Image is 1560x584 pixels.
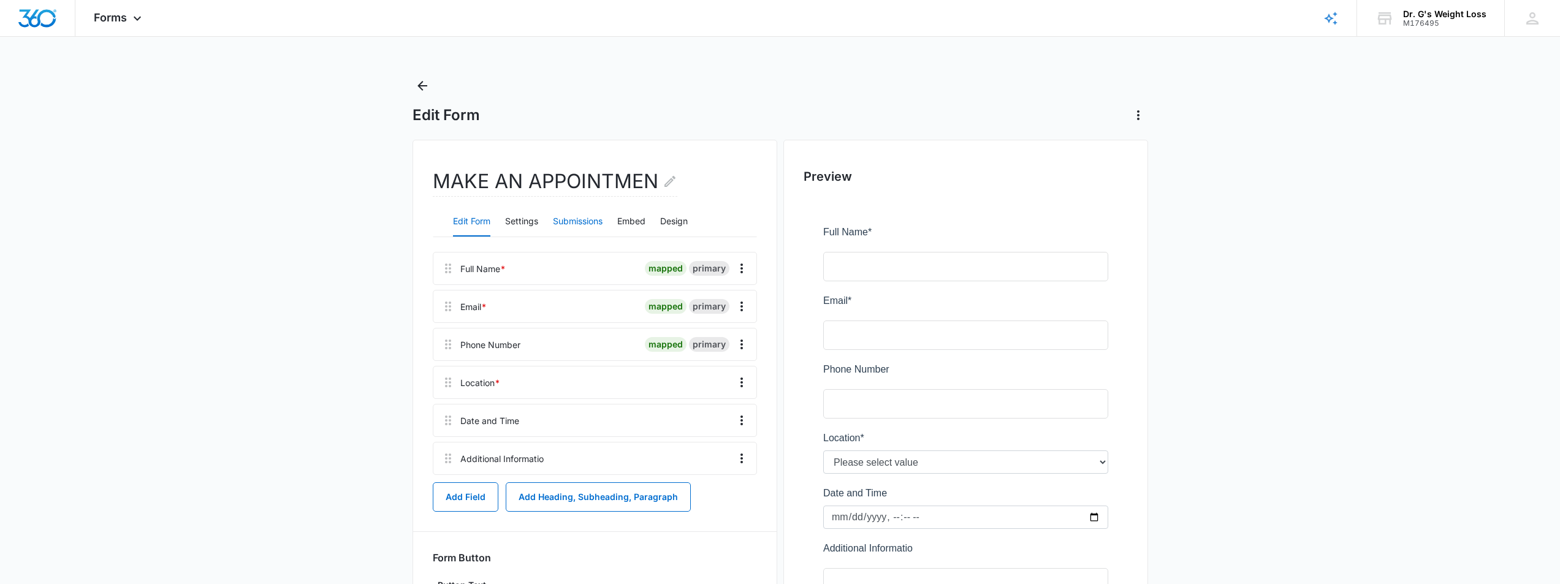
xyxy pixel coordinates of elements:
button: Design [660,207,688,237]
div: primary [689,337,729,352]
button: Edit Form [453,207,490,237]
button: Add Heading, Subheading, Paragraph [506,482,691,512]
button: Settings [505,207,538,237]
button: Edit Form Name [663,167,677,196]
div: Email [460,300,487,313]
button: Overflow Menu [732,297,751,316]
span: BOOK AN APPOINTMENT [8,391,125,401]
div: Date and Time [460,414,519,427]
div: account name [1403,9,1486,19]
div: account id [1403,19,1486,28]
h2: MAKE AN APPOINTMEN [433,167,677,197]
button: Overflow Menu [732,373,751,392]
button: Overflow Menu [732,335,751,354]
iframe: reCAPTCHA [242,378,399,415]
button: Overflow Menu [732,449,751,468]
div: mapped [645,337,687,352]
div: primary [689,299,729,314]
button: Add Field [433,482,498,512]
button: Submissions [553,207,603,237]
button: Embed [617,207,645,237]
button: Actions [1128,105,1148,125]
div: Full Name [460,262,506,275]
span: Forms [94,11,127,24]
div: Additional Informatio [460,452,544,465]
button: Overflow Menu [732,259,751,278]
div: primary [689,261,729,276]
h1: Edit Form [413,106,480,124]
div: mapped [645,299,687,314]
div: Location [460,376,500,389]
div: mapped [645,261,687,276]
h3: Form Button [433,552,491,564]
button: Back [413,76,432,96]
button: Overflow Menu [732,411,751,430]
div: Phone Number [460,338,520,351]
h2: Preview [804,167,1128,186]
